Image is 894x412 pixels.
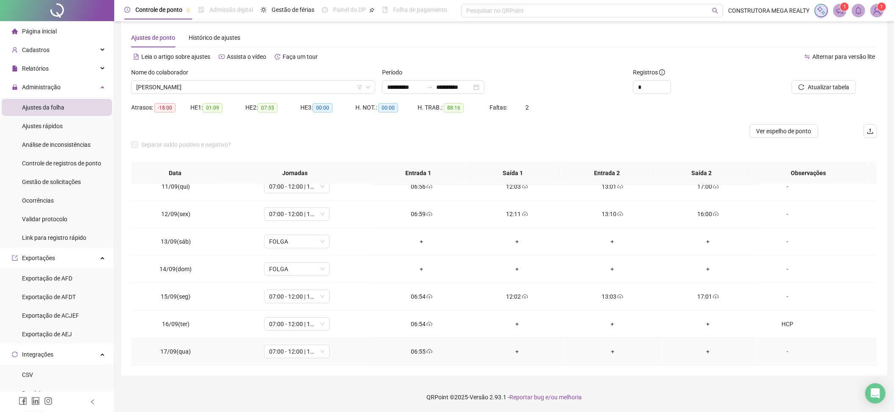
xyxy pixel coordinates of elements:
span: 01:09 [203,103,223,113]
div: HE 3: [300,103,355,113]
div: - [762,209,812,219]
span: Leia o artigo sobre ajustes [141,53,210,60]
span: 00:00 [313,103,333,113]
th: Entrada 2 [560,162,654,185]
span: 88:16 [444,103,464,113]
span: 00:00 [378,103,398,113]
span: file-done [198,7,204,13]
span: file-text [133,54,139,60]
span: MARIA CRISTINA NASCIMENTO DOS SANTOS [136,81,370,93]
span: 07:00 - 12:00 | 13:00 - 17:00 [269,180,325,193]
span: 14/09(dom) [160,266,192,272]
span: lock [12,84,18,90]
span: Controle de registros de ponto [22,160,101,167]
span: Validar protocolo [22,216,67,222]
div: Atrasos: [131,103,190,113]
img: 93322 [871,4,883,17]
span: 15/09(seg) [161,293,190,300]
span: sync [12,352,18,357]
div: HE 1: [190,103,245,113]
span: Faça um tour [283,53,318,60]
span: Página inicial [22,28,57,35]
span: Ajustes rápidos [22,123,63,129]
div: 12:02 [476,292,558,301]
span: down [366,85,371,90]
th: Observações [748,162,869,185]
footer: QRPoint © 2025 - 2.93.1 - [114,382,894,412]
span: filter [357,85,362,90]
span: book [382,7,388,13]
span: cloud-upload [426,321,432,327]
span: history [275,54,281,60]
span: youtube [219,54,225,60]
span: Separar saldo positivo e negativo? [138,140,234,149]
div: H. NOT.: [355,103,418,113]
div: + [667,319,749,329]
span: Controle de ponto [135,6,182,13]
span: search [712,8,718,14]
span: Ocorrências [22,197,54,204]
span: to [426,84,433,91]
span: 1 [843,4,846,10]
span: swap-right [426,84,433,91]
span: FOLGA [269,263,325,275]
div: HE 2: [245,103,300,113]
th: Saída 2 [655,162,749,185]
span: upload [867,128,874,135]
span: linkedin [31,397,40,405]
span: Painel do DP [333,6,366,13]
th: Saída 1 [465,162,560,185]
span: cloud-upload [426,294,432,299]
span: Ajustes da folha [22,104,64,111]
div: 06:56 [381,182,463,191]
span: Gestão de férias [272,6,314,13]
span: cloud-upload [426,349,432,354]
div: 06:59 [381,209,463,219]
span: cloud-upload [521,294,528,299]
span: Admissão digital [209,6,253,13]
span: cloud-upload [712,184,719,190]
span: cloud-upload [426,211,432,217]
div: - [762,264,812,274]
button: Ver espelho de ponto [750,124,818,138]
span: Integrações [22,351,53,358]
span: Exportações [22,255,55,261]
div: HCP [762,319,812,329]
img: sparkle-icon.fc2bf0ac1784a2077858766a79e2daf3.svg [817,6,826,15]
span: Cadastros [22,47,50,53]
span: Assista o vídeo [227,53,266,60]
span: user-add [12,47,18,53]
div: + [667,264,749,274]
span: export [12,255,18,261]
span: cloud-upload [521,211,528,217]
div: Open Intercom Messenger [865,383,886,404]
span: 16/09(ter) [162,321,190,327]
span: 2 [525,104,529,111]
span: dashboard [322,7,328,13]
span: 07:00 - 12:00 | 13:00 - 16:00 [269,208,325,220]
span: cloud-upload [426,184,432,190]
div: 17:00 [667,182,749,191]
span: 07:00 - 12:00 | 13:00 - 17:00 [269,290,325,303]
div: H. TRAB.: [418,103,490,113]
div: 12:11 [476,209,558,219]
span: 11/09(qui) [162,183,190,190]
span: FOLGA [269,235,325,248]
div: + [572,237,654,246]
span: Reportar bug e/ou melhoria [509,394,582,401]
div: + [476,237,558,246]
div: + [381,264,463,274]
div: + [667,347,749,356]
span: cloud-upload [712,211,719,217]
span: Exportação de AFD [22,275,72,282]
th: Data [131,162,219,185]
span: Registros [633,68,665,77]
span: left [90,399,96,405]
div: 06:54 [381,319,463,329]
div: + [572,264,654,274]
div: - [762,237,812,246]
div: 13:03 [572,292,654,301]
span: CSV [22,371,33,378]
div: - [762,182,812,191]
span: Ajustes de ponto [131,34,175,41]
